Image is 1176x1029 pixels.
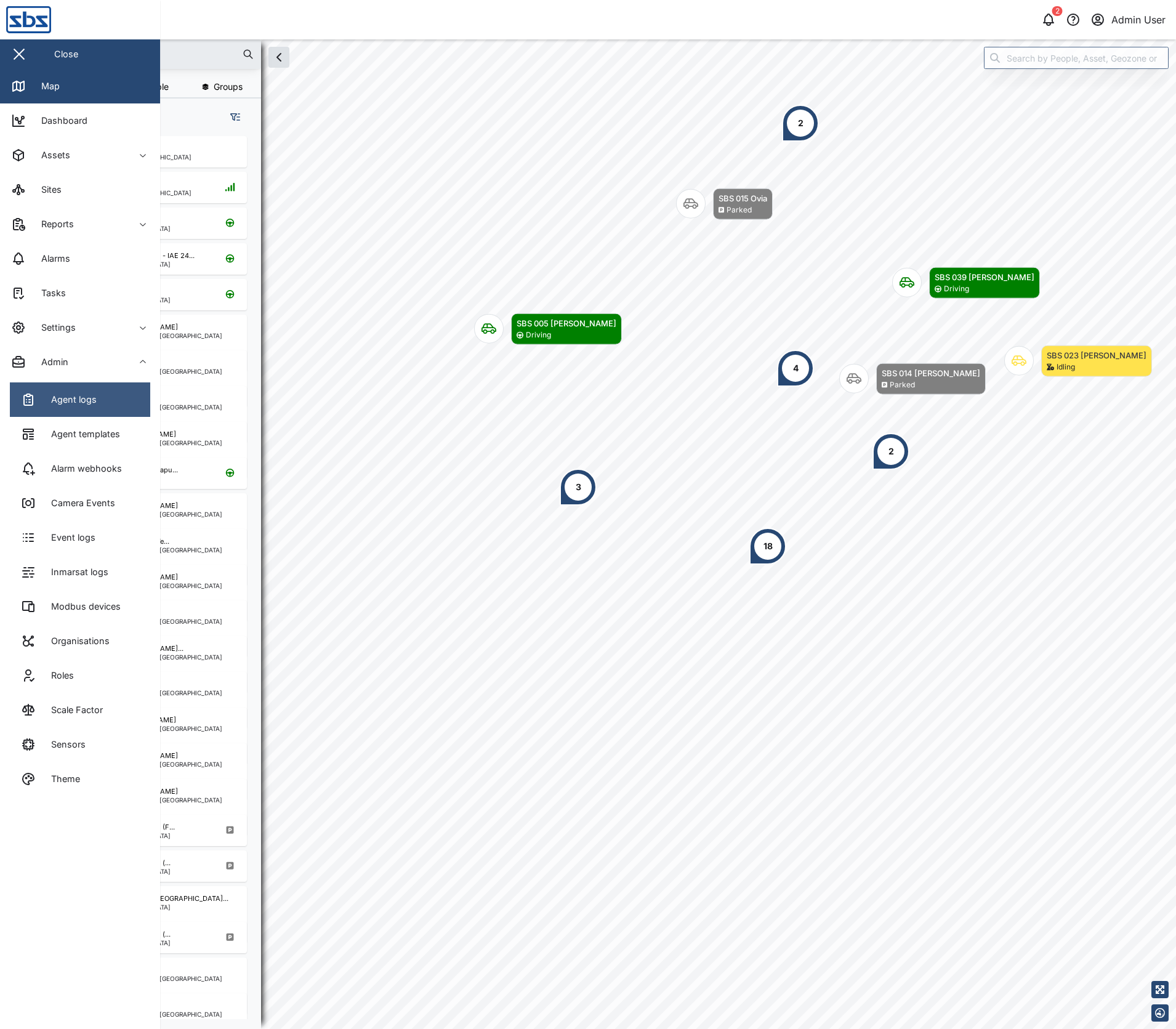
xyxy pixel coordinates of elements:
[517,317,616,329] div: SBS 005 [PERSON_NAME]
[42,634,110,648] div: Organisations
[560,469,597,506] div: Map marker
[39,39,1176,1029] canvas: Map
[10,486,150,520] a: Camera Events
[1047,349,1146,361] div: SBS 023 [PERSON_NAME]
[32,148,70,162] div: Assets
[214,83,243,91] span: Groups
[42,531,95,544] div: Event logs
[10,658,150,693] a: Roles
[32,114,87,127] div: Dashboard
[42,600,121,613] div: Modbus devices
[749,528,786,565] div: Map marker
[10,555,150,589] a: Inmarsat logs
[719,192,767,204] div: SBS 015 Ovia
[798,116,803,130] div: 2
[54,47,78,61] div: Close
[944,283,969,295] div: Driving
[10,382,150,417] a: Agent logs
[10,520,150,555] a: Event logs
[10,624,150,658] a: Organisations
[10,762,150,796] a: Theme
[10,727,150,762] a: Sensors
[93,904,228,910] div: Lae, [GEOGRAPHIC_DATA]
[32,321,76,334] div: Settings
[42,393,97,406] div: Agent logs
[1004,345,1152,377] div: Map marker
[42,496,115,510] div: Camera Events
[676,188,773,220] div: Map marker
[32,217,74,231] div: Reports
[576,480,581,494] div: 3
[42,703,103,717] div: Scale Factor
[526,329,551,341] div: Driving
[1089,11,1166,28] button: Admin User
[882,367,980,379] div: SBS 014 [PERSON_NAME]
[1111,12,1166,28] div: Admin User
[892,267,1040,299] div: Map marker
[763,539,773,553] div: 18
[1052,6,1063,16] div: 2
[10,417,150,451] a: Agent templates
[984,47,1169,69] input: Search by People, Asset, Geozone or Place
[32,183,62,196] div: Sites
[935,271,1034,283] div: SBS 039 [PERSON_NAME]
[42,738,86,751] div: Sensors
[782,105,819,142] div: Map marker
[777,350,814,387] div: Map marker
[93,894,228,904] div: L-4 Kondai Sorea ([GEOGRAPHIC_DATA]...
[32,79,60,93] div: Map
[10,589,150,624] a: Modbus devices
[6,6,166,33] img: Main Logo
[32,355,68,369] div: Admin
[1057,361,1075,373] div: Idling
[42,669,74,682] div: Roles
[10,693,150,727] a: Scale Factor
[839,363,986,395] div: Map marker
[32,252,70,265] div: Alarms
[42,462,122,475] div: Alarm webhooks
[474,313,622,345] div: Map marker
[793,361,799,375] div: 4
[727,204,752,216] div: Parked
[42,565,108,579] div: Inmarsat logs
[890,379,915,391] div: Parked
[872,433,909,470] div: Map marker
[42,427,120,441] div: Agent templates
[10,451,150,486] a: Alarm webhooks
[42,772,80,786] div: Theme
[888,445,894,458] div: 2
[32,286,66,300] div: Tasks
